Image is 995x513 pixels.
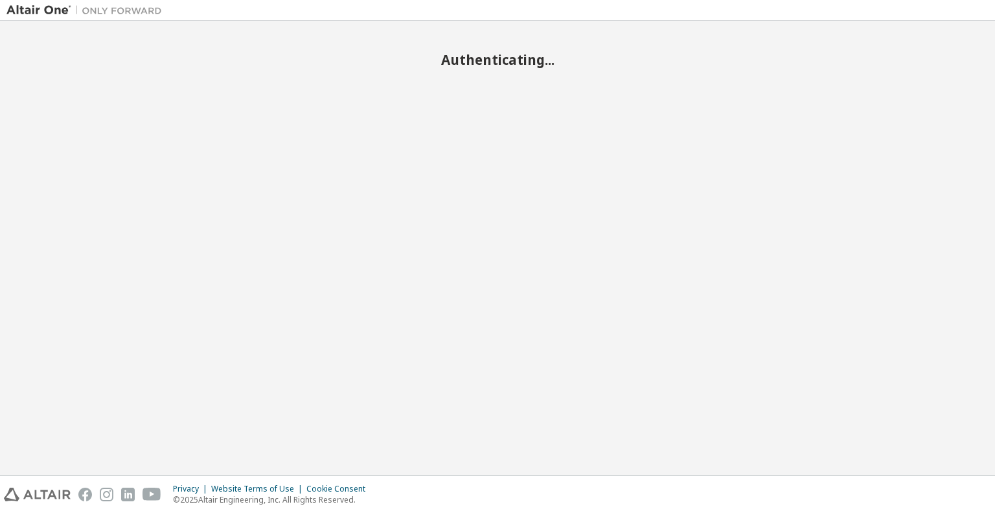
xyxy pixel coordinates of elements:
[173,484,211,494] div: Privacy
[100,488,113,501] img: instagram.svg
[121,488,135,501] img: linkedin.svg
[211,484,306,494] div: Website Terms of Use
[4,488,71,501] img: altair_logo.svg
[173,494,373,505] p: © 2025 Altair Engineering, Inc. All Rights Reserved.
[6,4,168,17] img: Altair One
[78,488,92,501] img: facebook.svg
[306,484,373,494] div: Cookie Consent
[6,51,989,68] h2: Authenticating...
[143,488,161,501] img: youtube.svg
